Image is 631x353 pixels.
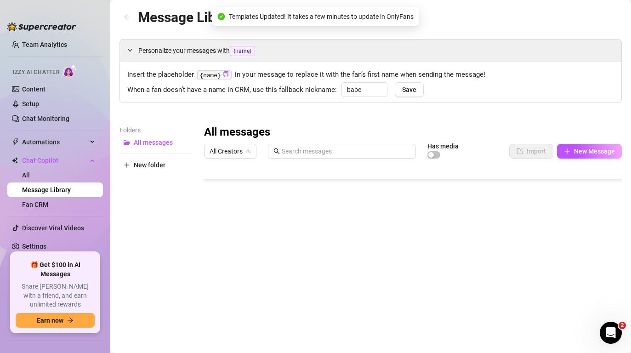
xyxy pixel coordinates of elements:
code: {name} [197,70,232,80]
span: Izzy AI Chatter [13,68,59,77]
button: Import [509,144,553,159]
h3: All messages [204,125,270,140]
article: Message Library [138,6,240,28]
img: logo-BBDzfeDw.svg [7,22,76,31]
span: thunderbolt [12,138,19,146]
span: New folder [134,161,165,169]
span: Chat Copilot [22,153,87,168]
button: Earn nowarrow-right [16,313,95,328]
a: Message Library [22,186,71,194]
img: Chat Copilot [12,157,18,164]
span: team [246,148,251,154]
button: All messages [119,135,193,150]
span: search [273,148,280,154]
span: All Creators [210,144,251,158]
span: arrow-right [67,317,74,324]
button: New folder [119,158,193,172]
article: Has media [427,143,459,149]
button: Save [395,82,424,97]
a: Setup [22,100,39,108]
a: All [22,171,30,179]
a: Team Analytics [22,41,67,48]
a: Settings [22,243,46,250]
span: expanded [127,47,133,53]
div: Personalize your messages with{name} [120,40,621,62]
span: All messages [134,139,173,146]
span: folder-open [124,139,130,146]
input: Search messages [282,146,410,156]
span: Insert the placeholder in your message to replace it with the fan’s first name when sending the m... [127,69,614,80]
span: Templates Updated! It takes a few minutes to update in OnlyFans [229,11,414,22]
span: Earn now [37,317,63,324]
button: Click to Copy [223,71,229,78]
span: 🎁 Get $100 in AI Messages [16,261,95,279]
span: arrow-left [124,14,130,20]
a: Fan CRM [22,201,48,208]
span: check-circle [218,13,225,20]
span: Share [PERSON_NAME] with a friend, and earn unlimited rewards [16,282,95,309]
span: copy [223,71,229,77]
a: Content [22,85,45,93]
a: Discover Viral Videos [22,224,84,232]
span: {name} [230,46,255,56]
span: New Message [574,148,615,155]
article: Folders [119,125,193,135]
iframe: Intercom live chat [600,322,622,344]
span: plus [124,162,130,168]
a: Chat Monitoring [22,115,69,122]
span: plus [564,148,570,154]
span: Automations [22,135,87,149]
button: New Message [557,144,622,159]
span: 2 [619,322,626,329]
span: When a fan doesn’t have a name in CRM, use this fallback nickname: [127,85,337,96]
span: Save [402,86,416,93]
img: AI Chatter [63,64,77,78]
span: Personalize your messages with [138,46,614,56]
